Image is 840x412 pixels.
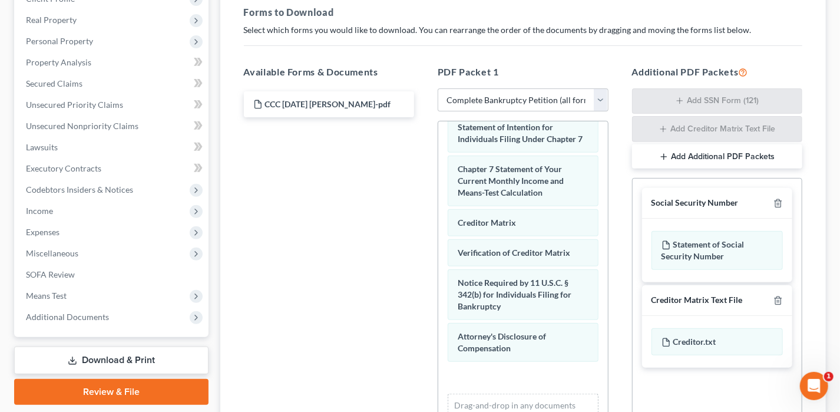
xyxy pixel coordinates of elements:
div: Creditor.txt [652,328,783,355]
a: Unsecured Nonpriority Claims [16,116,209,137]
span: Lawsuits [26,142,58,152]
h5: Available Forms & Documents [244,65,415,79]
h5: Additional PDF Packets [632,65,803,79]
a: Executory Contracts [16,158,209,179]
span: Real Property [26,15,77,25]
div: Creditor Matrix Text File [652,295,743,306]
a: Secured Claims [16,73,209,94]
span: Verification of Creditor Matrix [458,248,570,258]
span: Personal Property [26,36,93,46]
span: CCC [DATE] [PERSON_NAME]-pdf [265,99,391,109]
a: Download & Print [14,347,209,374]
span: 1 [824,372,834,381]
span: Notice Required by 11 U.S.C. § 342(b) for Individuals Filing for Bankruptcy [458,278,571,311]
span: Codebtors Insiders & Notices [26,184,133,195]
span: Expenses [26,227,59,237]
span: Secured Claims [26,78,82,88]
span: Unsecured Priority Claims [26,100,123,110]
h5: Forms to Download [244,5,803,19]
span: Creditor Matrix [458,217,516,228]
a: SOFA Review [16,264,209,285]
a: Review & File [14,379,209,405]
a: Property Analysis [16,52,209,73]
span: Chapter 7 Statement of Your Current Monthly Income and Means-Test Calculation [458,164,564,197]
a: Unsecured Priority Claims [16,94,209,116]
p: Select which forms you would like to download. You can rearrange the order of the documents by dr... [244,24,803,36]
div: Statement of Social Security Number [652,231,783,270]
span: Property Analysis [26,57,91,67]
button: Add Additional PDF Packets [632,144,803,169]
span: Miscellaneous [26,248,78,258]
button: Add Creditor Matrix Text File [632,116,803,142]
iframe: Intercom live chat [800,372,828,400]
span: Statement of Intention for Individuals Filing Under Chapter 7 [458,122,583,144]
span: Executory Contracts [26,163,101,173]
span: SOFA Review [26,269,75,279]
span: Additional Documents [26,312,109,322]
span: Means Test [26,291,67,301]
button: Add SSN Form (121) [632,88,803,114]
span: Income [26,206,53,216]
span: Attorney's Disclosure of Compensation [458,331,546,353]
a: Lawsuits [16,137,209,158]
span: Unsecured Nonpriority Claims [26,121,138,131]
div: Social Security Number [652,197,739,209]
h5: PDF Packet 1 [438,65,608,79]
